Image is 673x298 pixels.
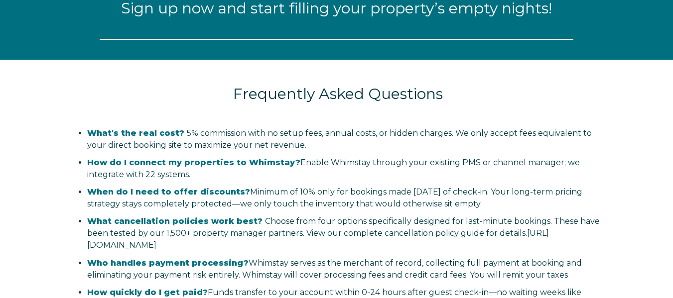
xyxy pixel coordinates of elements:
strong: How quickly do I get paid? [87,288,208,297]
strong: How do I connect my properties to Whimstay? [87,158,300,167]
span: Whimstay serves as the merchant of record, collecting full payment at booking and eliminating you... [87,258,582,280]
span: Enable Whimstay through your existing PMS or channel manager; we integrate with 22 systems. [87,158,580,179]
span: What's the real cost? [87,128,184,138]
span: Choose from four options specifically designed for last-minute bookings. These have been tested b... [87,216,600,250]
span: 5% commission with no setup fees, annual costs, or hidden charges. We only accept fees equivalent... [87,128,592,150]
strong: When do I need to offer discounts? [87,187,250,197]
span: What cancellation policies work best? [87,216,263,226]
span: Frequently Asked Questions [233,85,443,103]
span: Minimum of 10% [250,187,315,197]
span: only for bookings made [DATE] of check-in. Your long-term pricing strategy stays completely prote... [87,187,582,208]
strong: Who handles payment processing? [87,258,249,268]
